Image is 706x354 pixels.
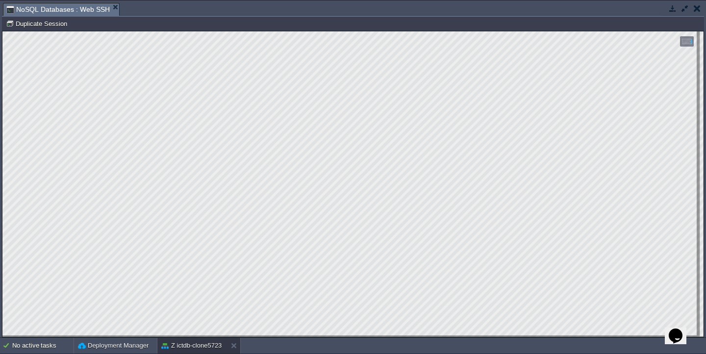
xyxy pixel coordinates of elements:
[78,341,149,351] button: Deployment Manager
[12,338,74,354] div: No active tasks
[161,341,222,351] button: Z ictdb-clone5723
[6,3,110,16] span: NoSQL Databases : Web SSH
[6,19,70,28] button: Duplicate Session
[665,315,696,344] iframe: chat widget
